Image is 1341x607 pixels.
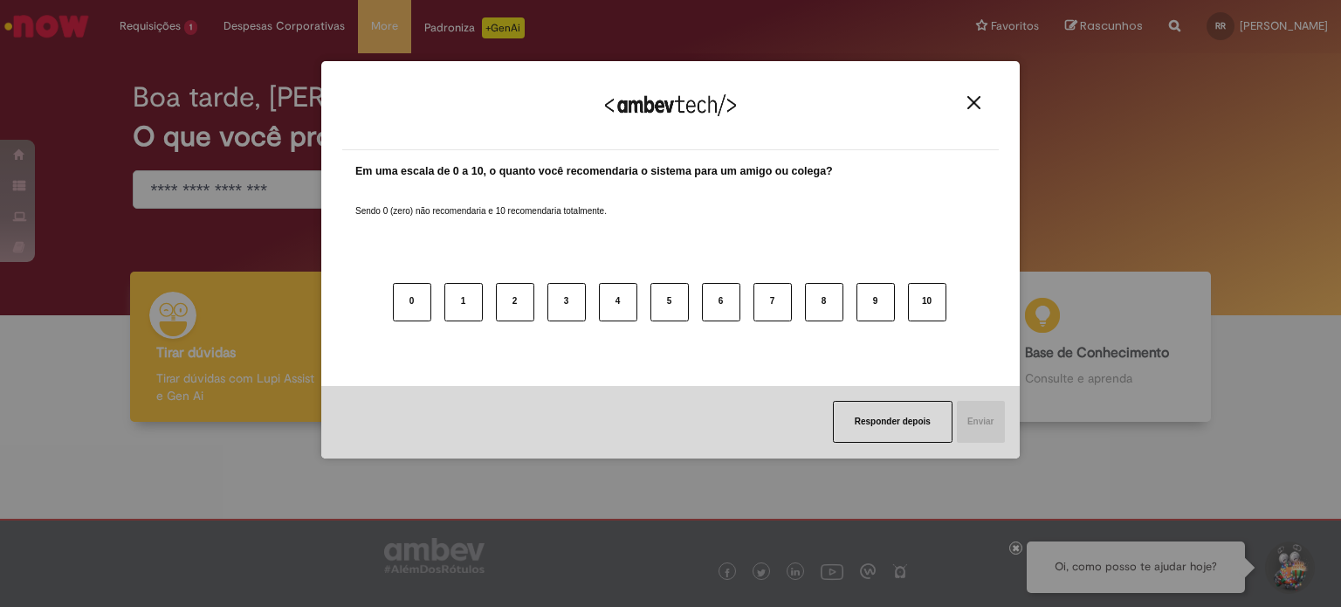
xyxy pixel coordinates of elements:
button: Close [962,95,986,110]
img: Close [967,96,980,109]
button: 3 [547,283,586,321]
button: Responder depois [833,401,952,443]
button: 10 [908,283,946,321]
button: 2 [496,283,534,321]
button: 0 [393,283,431,321]
button: 6 [702,283,740,321]
label: Sendo 0 (zero) não recomendaria e 10 recomendaria totalmente. [355,184,607,217]
button: 9 [856,283,895,321]
img: Logo Ambevtech [605,94,736,116]
button: 5 [650,283,689,321]
button: 7 [753,283,792,321]
button: 4 [599,283,637,321]
label: Em uma escala de 0 a 10, o quanto você recomendaria o sistema para um amigo ou colega? [355,163,833,180]
button: 8 [805,283,843,321]
button: 1 [444,283,483,321]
